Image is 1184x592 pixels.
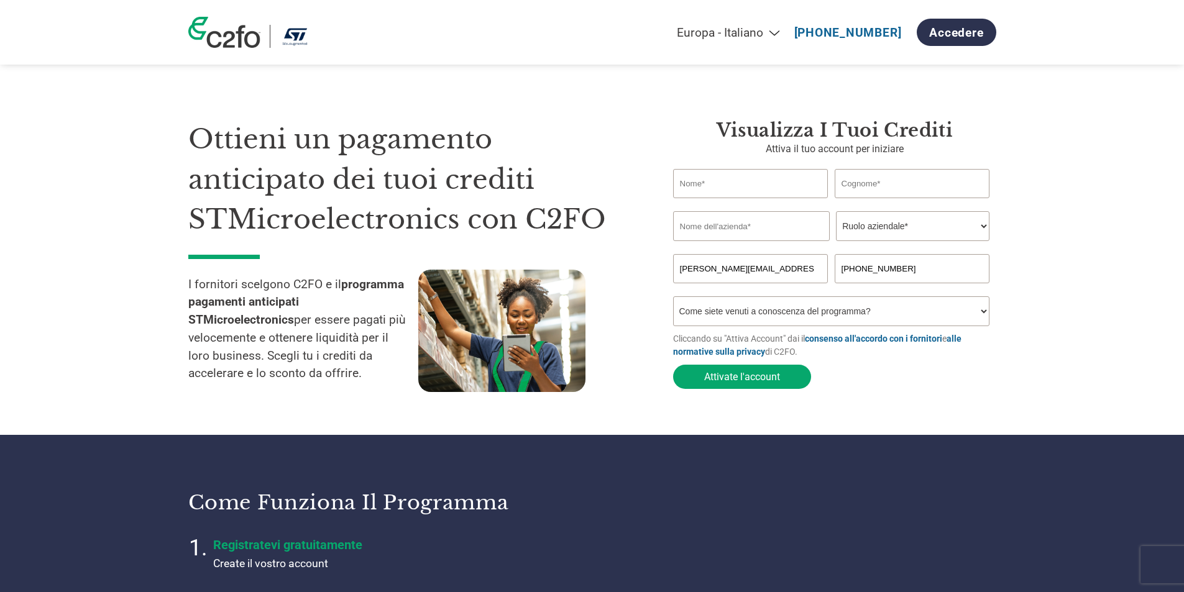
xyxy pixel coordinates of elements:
p: Attiva il tuo account per iniziare [673,142,996,157]
img: supply chain worker [418,270,585,392]
a: [PHONE_NUMBER] [794,25,902,40]
select: Title/Role [836,211,989,241]
input: Nome* [673,169,828,198]
input: Cognome* [835,169,990,198]
div: Inavlid Phone Number [835,285,990,291]
div: Invalid company name or company name is too long [673,242,990,249]
p: I fornitori scelgono C2FO e il per essere pagati più velocemente e ottenere liquidità per il loro... [188,276,418,383]
div: Invalid first name or first name is too long [673,199,828,206]
button: Attivate l'account [673,365,811,389]
h3: Visualizza i tuoi crediti [673,119,996,142]
input: Invalid Email format [673,254,828,283]
h3: Come funziona il programma [188,490,577,515]
a: consenso all'accordo con i fornitori [805,334,942,344]
a: Accedere [917,19,996,46]
input: Telefono* [835,254,990,283]
p: Cliccando su "Attiva Account" dai il e di C2FO. [673,332,996,358]
p: Create il vostro account [213,555,524,572]
input: Nome dell'azienda* [673,211,830,241]
strong: programma pagamenti anticipati STMicroelectronics [188,277,404,327]
img: STMicroelectronics [280,25,311,48]
div: Inavlid Email Address [673,285,828,291]
div: Invalid last name or last name is too long [835,199,990,206]
h4: Registratevi gratuitamente [213,537,524,552]
img: c2fo logo [188,17,260,48]
h1: Ottieni un pagamento anticipato dei tuoi crediti STMicroelectronics con C2FO [188,119,636,240]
